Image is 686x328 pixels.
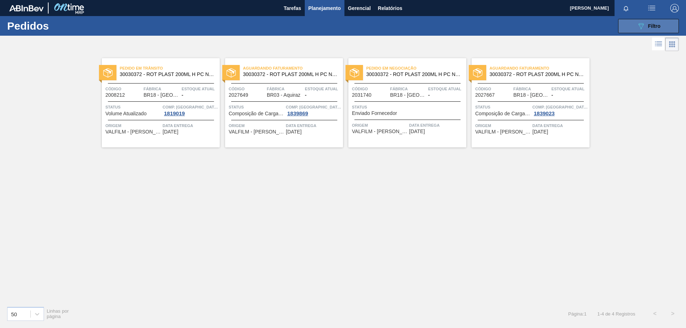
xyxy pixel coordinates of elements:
span: Tarefas [284,4,301,12]
span: Planejamento [308,4,341,12]
a: Comp. [GEOGRAPHIC_DATA]1839023 [532,104,588,116]
span: 30030372 - ROT PLAST 200ML H PC NIV24 [489,72,584,77]
a: statusPedido em Negociação30030372 - ROT PLAST 200ML H PC NIV24Código2031740FábricaBR18 - [GEOGRA... [343,58,466,147]
span: Código [105,85,142,92]
span: BR03 - Aquiraz [267,92,300,98]
span: Origem [475,122,531,129]
span: Código [475,85,512,92]
span: Fábrica [390,85,427,92]
span: BR18 - Pernambuco [513,92,549,98]
div: 50 [11,311,17,317]
span: Enviado Fornecedor [352,111,397,116]
span: Estoque atual [551,85,588,92]
span: VALFILM - LORENA (SP) [105,129,161,135]
span: Composição de Carga Aceita [475,111,531,116]
span: - [428,92,430,98]
span: Comp. Carga [532,104,588,111]
div: Visão em Cards [665,37,679,51]
span: Linhas por página [47,308,69,319]
span: Data entrega [409,122,464,129]
span: 2008212 [105,92,125,98]
span: Volume Atualizado [105,111,146,116]
span: 10/10/2025 [286,129,302,135]
button: < [646,305,664,323]
span: VALFILM - LORENA (SP) [475,129,531,135]
div: Visão em Lista [652,37,665,51]
span: Status [229,104,284,111]
span: Código [352,85,388,92]
span: - [551,92,553,98]
span: 2027667 [475,92,495,98]
span: Data entrega [286,122,341,129]
a: statusAguardando Faturamento30030372 - ROT PLAST 200ML H PC NIV24Código2027649FábricaBR03 - Aquir... [220,58,343,147]
span: Fábrica [513,85,550,92]
span: Pedido em Negociação [366,65,466,72]
span: 1 - 4 de 4 Registros [597,311,635,317]
span: 30030372 - ROT PLAST 200ML H PC NIV24 [120,72,214,77]
a: Comp. [GEOGRAPHIC_DATA]1839869 [286,104,341,116]
img: status [350,68,359,77]
span: 30030372 - ROT PLAST 200ML H PC NIV24 [366,72,461,77]
img: status [473,68,482,77]
span: 2027649 [229,92,248,98]
span: Aguardando Faturamento [243,65,343,72]
span: Relatórios [378,4,402,12]
span: Pedido em Trânsito [120,65,220,72]
span: Origem [105,122,161,129]
span: 28/10/2025 [532,129,548,135]
span: Estoque atual [428,85,464,92]
span: Comp. Carga [286,104,341,111]
span: 2031740 [352,92,372,98]
a: statusAguardando Faturamento30030372 - ROT PLAST 200ML H PC NIV24Código2027667FábricaBR18 - [GEOG... [466,58,590,147]
span: Data entrega [163,122,218,129]
span: Página : 1 [568,311,586,317]
div: 1839869 [286,111,309,116]
span: VALFILM - LORENA (SP) [229,129,284,135]
span: - [305,92,307,98]
span: Fábrica [267,85,303,92]
span: 23/10/2025 [409,129,425,134]
span: Status [352,104,464,111]
span: 19/09/2025 [163,129,178,135]
button: Filtro [618,19,679,33]
img: status [227,68,236,77]
span: Aguardando Faturamento [489,65,590,72]
span: BR18 - Pernambuco [390,92,426,98]
img: userActions [647,4,656,12]
span: Composição de Carga Aceita [229,111,284,116]
img: TNhmsLtSVTkK8tSr43FrP2fwEKptu5GPRR3wAAAABJRU5ErkJggg== [9,5,44,11]
div: 1839023 [532,111,556,116]
a: Comp. [GEOGRAPHIC_DATA]1819019 [163,104,218,116]
span: BR18 - Pernambuco [144,92,179,98]
span: Estoque atual [305,85,341,92]
span: 30030372 - ROT PLAST 200ML H PC NIV24 [243,72,337,77]
span: - [182,92,183,98]
span: Código [229,85,265,92]
span: Status [475,104,531,111]
img: status [103,68,113,77]
img: Logout [670,4,679,12]
a: statusPedido em Trânsito30030372 - ROT PLAST 200ML H PC NIV24Código2008212FábricaBR18 - [GEOGRAPH... [96,58,220,147]
span: Origem [229,122,284,129]
button: > [664,305,682,323]
span: Comp. Carga [163,104,218,111]
span: Gerencial [348,4,371,12]
span: Origem [352,122,407,129]
span: Data entrega [532,122,588,129]
h1: Pedidos [7,22,114,30]
span: VALFILM - LORENA (SP) [352,129,407,134]
button: Notificações [615,3,637,13]
div: 1819019 [163,111,186,116]
span: Filtro [648,23,661,29]
span: Fábrica [144,85,180,92]
span: Status [105,104,161,111]
span: Estoque atual [182,85,218,92]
